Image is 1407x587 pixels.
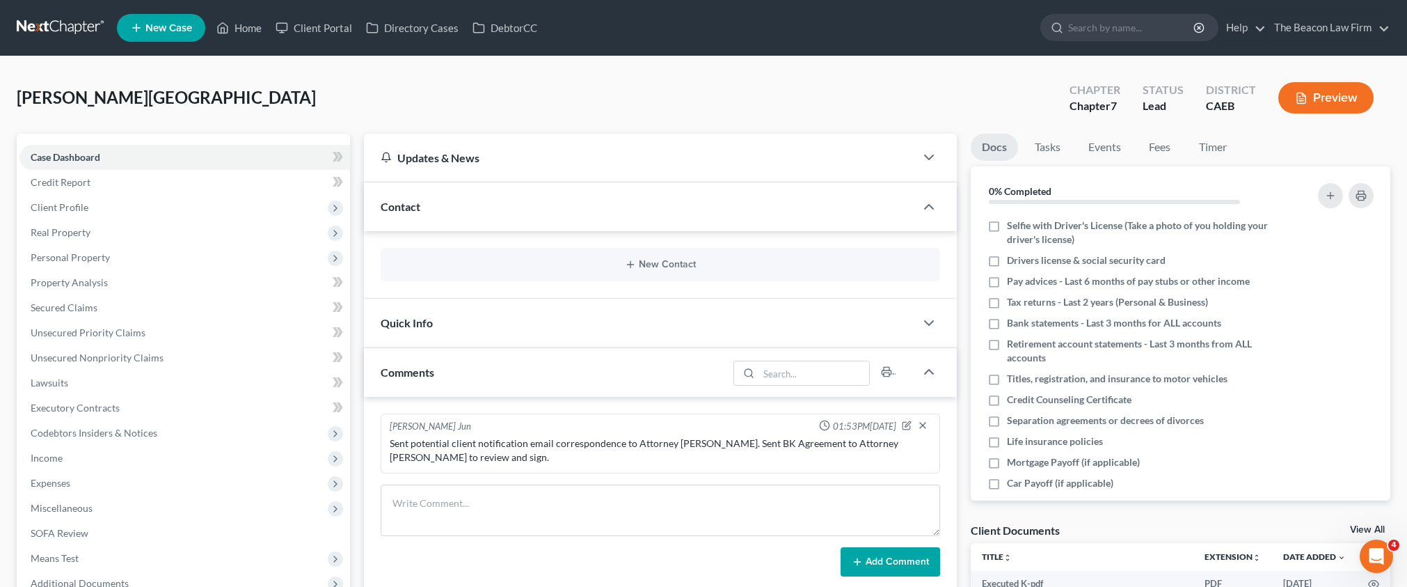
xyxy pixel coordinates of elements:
[31,552,79,564] span: Means Test
[1007,219,1273,246] span: Selfie with Driver's License (Take a photo of you holding your driver's license)
[1007,372,1227,386] span: Titles, registration, and insurance to motor vehicles
[1068,15,1195,40] input: Search by name...
[1360,540,1393,573] iframe: Intercom live chat
[1111,99,1117,112] span: 7
[31,427,157,439] span: Codebtors Insiders & Notices
[1007,274,1250,288] span: Pay advices - Last 6 months of pay stubs or other income
[31,527,88,539] span: SOFA Review
[1143,82,1184,98] div: Status
[1206,98,1256,114] div: CAEB
[841,547,940,577] button: Add Comment
[392,259,929,270] button: New Contact
[1267,15,1390,40] a: The Beacon Law Firm
[982,551,1012,562] a: Titleunfold_more
[381,150,898,165] div: Updates & News
[1138,134,1182,161] a: Fees
[1024,134,1072,161] a: Tasks
[833,420,896,433] span: 01:53PM[DATE]
[269,15,359,40] a: Client Portal
[31,452,63,464] span: Income
[390,437,931,464] div: Sent potential client notification email correspondence to Attorney [PERSON_NAME]. Sent BK Agreem...
[1070,98,1120,114] div: Chapter
[19,521,350,546] a: SOFA Review
[1388,540,1399,551] span: 4
[381,366,434,379] span: Comments
[1007,253,1166,267] span: Drivers license & social security card
[1007,455,1140,469] span: Mortgage Payoff (if applicable)
[209,15,269,40] a: Home
[359,15,466,40] a: Directory Cases
[31,302,97,313] span: Secured Claims
[1003,554,1012,562] i: unfold_more
[1007,295,1208,309] span: Tax returns - Last 2 years (Personal & Business)
[19,370,350,396] a: Lawsuits
[1278,82,1374,114] button: Preview
[19,295,350,320] a: Secured Claims
[31,151,100,163] span: Case Dashboard
[145,23,192,33] span: New Case
[31,377,68,389] span: Lawsuits
[19,345,350,370] a: Unsecured Nonpriority Claims
[19,145,350,170] a: Case Dashboard
[390,420,471,434] div: [PERSON_NAME] Jun
[971,523,1060,538] div: Client Documents
[1188,134,1238,161] a: Timer
[1283,551,1346,562] a: Date Added expand_more
[31,251,110,263] span: Personal Property
[31,176,90,188] span: Credit Report
[989,185,1051,197] strong: 0% Completed
[971,134,1018,161] a: Docs
[31,477,70,489] span: Expenses
[31,352,164,363] span: Unsecured Nonpriority Claims
[1070,82,1120,98] div: Chapter
[381,200,420,213] span: Contact
[31,502,93,514] span: Miscellaneous
[1143,98,1184,114] div: Lead
[19,270,350,295] a: Property Analysis
[31,402,120,414] span: Executory Contracts
[31,201,88,213] span: Client Profile
[1007,414,1204,428] span: Separation agreements or decrees of divorces
[19,170,350,195] a: Credit Report
[1007,476,1113,490] span: Car Payoff (if applicable)
[31,327,145,338] span: Unsecured Priority Claims
[17,87,316,107] span: [PERSON_NAME][GEOGRAPHIC_DATA]
[466,15,544,40] a: DebtorCC
[1205,551,1261,562] a: Extensionunfold_more
[19,396,350,421] a: Executory Contracts
[758,361,869,385] input: Search...
[1253,554,1261,562] i: unfold_more
[381,316,433,329] span: Quick Info
[31,226,90,238] span: Real Property
[1350,525,1385,535] a: View All
[1077,134,1132,161] a: Events
[31,276,108,288] span: Property Analysis
[1007,316,1221,330] span: Bank statements - Last 3 months for ALL accounts
[1007,337,1273,365] span: Retirement account statements - Last 3 months from ALL accounts
[1219,15,1266,40] a: Help
[1007,435,1103,448] span: Life insurance policies
[1337,554,1346,562] i: expand_more
[1007,393,1131,407] span: Credit Counseling Certificate
[19,320,350,345] a: Unsecured Priority Claims
[1206,82,1256,98] div: District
